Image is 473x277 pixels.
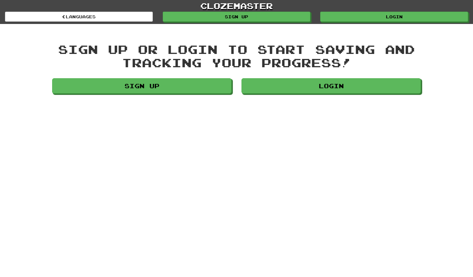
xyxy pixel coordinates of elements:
a: Login [320,12,468,22]
a: Login [241,78,421,94]
a: Languages [5,12,153,22]
a: Sign up [163,12,311,22]
div: Sign up or login to start saving and tracking your progress! [52,43,421,69]
a: Sign up [52,78,232,94]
